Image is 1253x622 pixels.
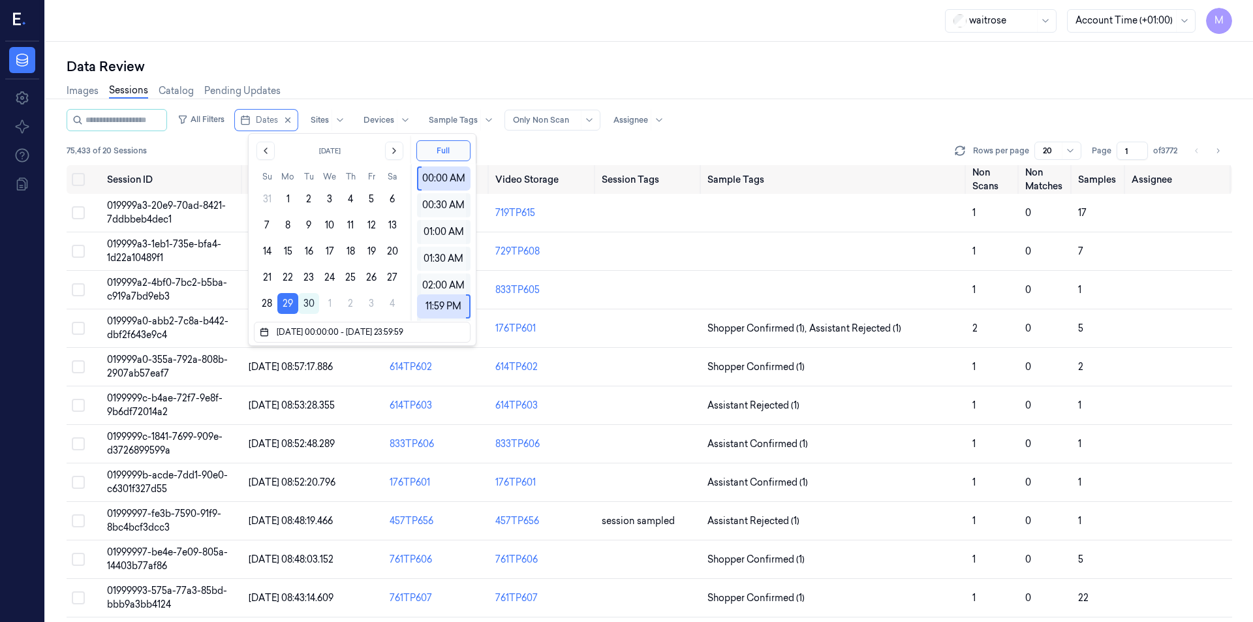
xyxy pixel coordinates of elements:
[390,553,485,567] div: 761TP606
[1025,361,1031,373] span: 0
[1078,207,1087,219] span: 17
[382,189,403,210] button: Saturday, September 6th, 2025
[1025,476,1031,488] span: 0
[495,591,538,605] div: 761TP607
[361,189,382,210] button: Friday, September 5th, 2025
[490,165,596,194] th: Video Storage
[972,553,976,565] span: 1
[707,591,805,605] span: Shopper Confirmed (1)
[1025,284,1031,296] span: 0
[1209,142,1227,160] button: Go to next page
[67,145,147,157] span: 75,433 of 20 Sessions
[1092,145,1111,157] span: Page
[319,189,340,210] button: Wednesday, September 3rd, 2025
[340,267,361,288] button: Thursday, September 25th, 2025
[495,437,540,451] div: 833TP606
[249,399,335,411] span: [DATE] 08:53:28.355
[256,215,277,236] button: Sunday, September 7th, 2025
[361,267,382,288] button: Friday, September 26th, 2025
[1153,145,1177,157] span: of 3772
[1078,553,1083,565] span: 5
[361,170,382,183] th: Friday
[602,515,675,527] span: session sampled
[274,324,459,340] input: Dates
[72,591,85,604] button: Select row
[277,241,298,262] button: Monday, September 15th, 2025
[67,84,99,98] a: Images
[1126,165,1232,194] th: Assignee
[340,189,361,210] button: Thursday, September 4th, 2025
[1078,399,1081,411] span: 1
[421,193,466,217] div: 00:30 AM
[707,322,809,335] span: Shopper Confirmed (1) ,
[1025,399,1031,411] span: 0
[249,476,335,488] span: [DATE] 08:52:20.796
[298,267,319,288] button: Tuesday, September 23rd, 2025
[1078,322,1083,334] span: 5
[256,142,275,160] button: Go to the Previous Month
[361,293,382,314] button: Friday, October 3rd, 2025
[256,114,278,126] span: Dates
[495,322,536,335] div: 176TP601
[72,283,85,296] button: Select row
[421,273,466,298] div: 02:00 AM
[298,189,319,210] button: Tuesday, September 2nd, 2025
[319,241,340,262] button: Wednesday, September 17th, 2025
[107,469,228,495] span: 0199999b-acde-7dd1-90e0-c6301f327d55
[1206,8,1232,34] span: M
[1078,592,1089,604] span: 22
[72,173,85,186] button: Select all
[102,165,243,194] th: Session ID
[707,437,808,451] span: Assistant Confirmed (1)
[235,110,298,131] button: Dates
[159,84,194,98] a: Catalog
[72,514,85,527] button: Select row
[107,315,228,341] span: 019999a0-abb2-7c8a-b442-dbf2f643e9c4
[67,57,1232,76] div: Data Review
[72,206,85,219] button: Select row
[1078,245,1083,257] span: 7
[495,245,540,258] div: 729TP608
[973,145,1029,157] p: Rows per page
[972,207,976,219] span: 1
[283,142,377,160] button: [DATE]
[1188,142,1227,160] nav: pagination
[390,437,485,451] div: 833TP606
[1078,361,1083,373] span: 2
[385,142,403,160] button: Go to the Next Month
[972,399,976,411] span: 1
[319,170,340,183] th: Wednesday
[495,206,535,220] div: 719TP615
[707,360,805,374] span: Shopper Confirmed (1)
[1025,515,1031,527] span: 0
[972,361,976,373] span: 1
[382,241,403,262] button: Saturday, September 20th, 2025
[107,585,227,610] span: 01999993-575a-77a3-85bd-bbb9a3bb4124
[809,322,901,335] span: Assistant Rejected (1)
[109,84,148,99] a: Sessions
[256,170,277,183] th: Sunday
[495,553,538,567] div: 761TP606
[277,189,298,210] button: Monday, September 1st, 2025
[382,293,403,314] button: Saturday, October 4th, 2025
[390,591,485,605] div: 761TP607
[707,553,805,567] span: Shopper Confirmed (1)
[72,360,85,373] button: Select row
[972,245,976,257] span: 1
[1078,515,1081,527] span: 1
[340,170,361,183] th: Thursday
[249,515,333,527] span: [DATE] 08:48:19.466
[319,215,340,236] button: Wednesday, September 10th, 2025
[390,360,485,374] div: 614TP602
[596,165,702,194] th: Session Tags
[298,293,319,314] button: Today, Tuesday, September 30th, 2025
[707,514,799,528] span: Assistant Rejected (1)
[277,293,298,314] button: Monday, September 29th, 2025, selected
[1025,553,1031,565] span: 0
[319,293,340,314] button: Wednesday, October 1st, 2025
[249,361,333,373] span: [DATE] 08:57:17.886
[298,170,319,183] th: Tuesday
[319,267,340,288] button: Wednesday, September 24th, 2025
[421,220,466,244] div: 01:00 AM
[382,215,403,236] button: Saturday, September 13th, 2025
